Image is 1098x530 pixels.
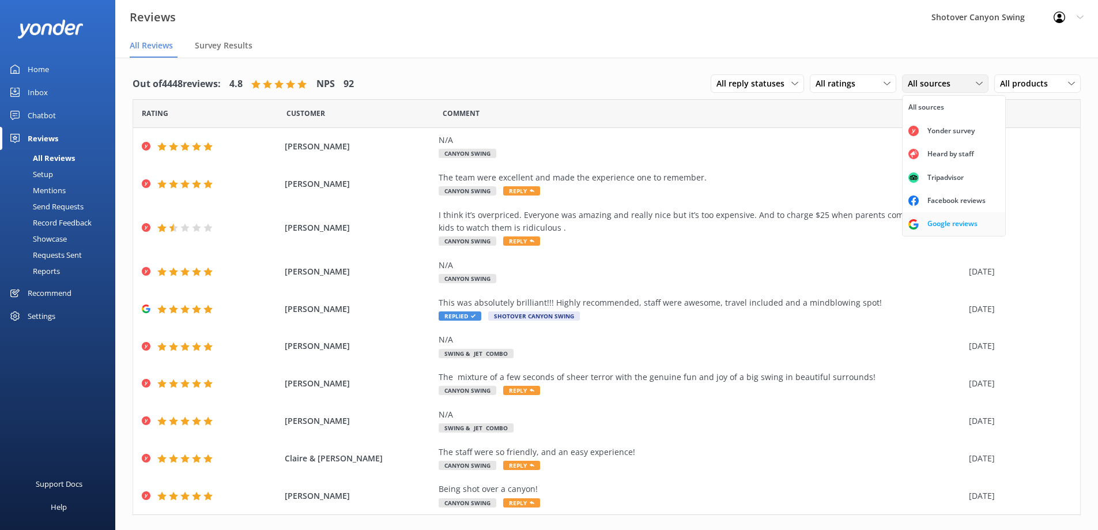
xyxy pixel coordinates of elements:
[285,377,433,390] span: [PERSON_NAME]
[503,461,540,470] span: Reply
[716,77,791,90] span: All reply statuses
[439,236,496,246] span: Canyon Swing
[969,221,1066,234] div: [DATE]
[439,446,963,458] div: The staff were so friendly, and an easy experience!
[285,178,433,190] span: [PERSON_NAME]
[7,182,115,198] a: Mentions
[7,247,82,263] div: Requests Sent
[7,198,84,215] div: Send Requests
[285,490,433,502] span: [PERSON_NAME]
[969,377,1066,390] div: [DATE]
[286,108,325,119] span: Date
[439,311,481,321] span: Replied
[439,134,963,146] div: N/A
[28,305,55,328] div: Settings
[285,140,433,153] span: [PERSON_NAME]
[7,166,115,182] a: Setup
[7,231,67,247] div: Showcase
[439,186,496,196] span: Canyon Swing
[439,408,963,421] div: N/A
[919,218,986,230] div: Google reviews
[229,77,243,92] h4: 4.8
[195,40,252,51] span: Survey Results
[908,102,944,113] div: All sources
[7,182,66,198] div: Mentions
[344,77,354,92] h4: 92
[7,263,115,279] a: Reports
[7,215,115,231] a: Record Feedback
[285,265,433,278] span: [PERSON_NAME]
[439,461,496,470] span: Canyon Swing
[130,8,176,27] h3: Reviews
[285,340,433,352] span: [PERSON_NAME]
[285,303,433,315] span: [PERSON_NAME]
[439,483,963,495] div: Being shot over a canyon!
[969,340,1066,352] div: [DATE]
[1000,77,1055,90] span: All products
[969,490,1066,502] div: [DATE]
[7,166,53,182] div: Setup
[28,58,49,81] div: Home
[439,274,496,283] span: Canyon Swing
[439,498,496,508] span: Canyon Swing
[908,77,957,90] span: All sources
[919,125,983,137] div: Yonder survey
[969,415,1066,427] div: [DATE]
[36,472,82,495] div: Support Docs
[285,415,433,427] span: [PERSON_NAME]
[439,149,496,158] span: Canyon Swing
[285,452,433,465] span: Claire & [PERSON_NAME]
[503,498,540,508] span: Reply
[503,386,540,395] span: Reply
[7,150,115,166] a: All Reviews
[7,231,115,247] a: Showcase
[28,81,48,104] div: Inbox
[439,296,963,309] div: This was absolutely brilliant!!! Highly recommended, staff were awesome, travel included and a mi...
[7,215,92,231] div: Record Feedback
[316,77,335,92] h4: NPS
[919,148,983,160] div: Heard by staff
[969,140,1066,153] div: [DATE]
[439,349,514,358] span: Swing & Jet Combo
[969,265,1066,278] div: [DATE]
[133,77,221,92] h4: Out of 4448 reviews:
[7,198,115,215] a: Send Requests
[488,311,580,321] span: Shotover Canyon Swing
[7,247,115,263] a: Requests Sent
[919,172,972,183] div: Tripadvisor
[816,77,862,90] span: All ratings
[439,423,514,433] span: Swing & Jet Combo
[439,371,963,384] div: The mixture of a few seconds of sheer terror with the genuine fun and joy of a big swing in beaut...
[51,495,67,518] div: Help
[969,452,1066,465] div: [DATE]
[503,186,540,196] span: Reply
[28,127,58,150] div: Reviews
[142,108,168,119] span: Date
[285,221,433,234] span: [PERSON_NAME]
[503,236,540,246] span: Reply
[439,171,963,184] div: The team were excellent and made the experience one to remember.
[439,209,963,235] div: I think it’s overpriced. Everyone was amazing and really nice but it’s too expensive. And to char...
[28,104,56,127] div: Chatbot
[439,386,496,395] span: Canyon Swing
[969,178,1066,190] div: [DATE]
[28,281,71,305] div: Recommend
[969,303,1066,315] div: [DATE]
[443,108,480,119] span: Question
[439,259,963,272] div: N/A
[919,195,994,206] div: Facebook reviews
[439,333,963,346] div: N/A
[130,40,173,51] span: All Reviews
[7,150,75,166] div: All Reviews
[17,20,84,39] img: yonder-white-logo.png
[7,263,60,279] div: Reports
